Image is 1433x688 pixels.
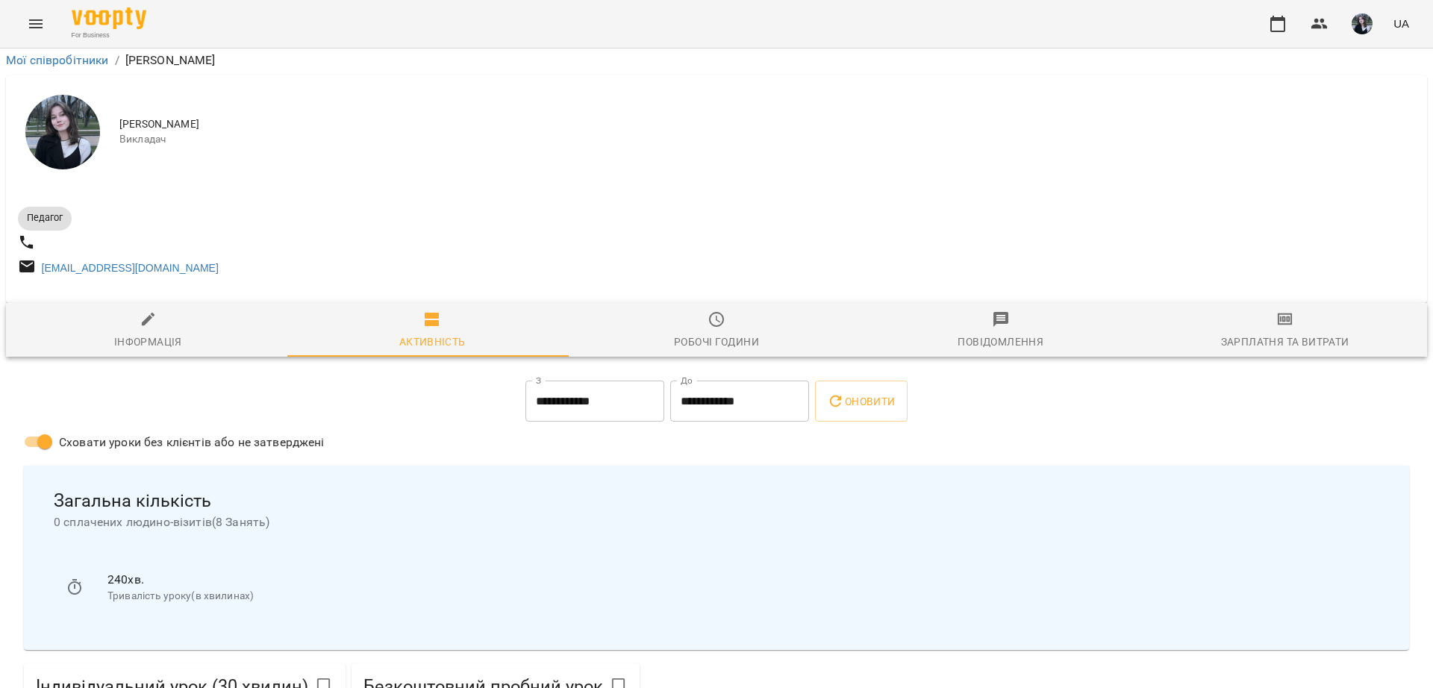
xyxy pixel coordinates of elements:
[6,51,1427,69] nav: breadcrumb
[1393,16,1409,31] span: UA
[119,132,1415,147] span: Викладач
[827,393,895,410] span: Оновити
[72,31,146,40] span: For Business
[42,262,219,274] a: [EMAIL_ADDRESS][DOMAIN_NAME]
[25,95,100,169] img: Сікора Марія Юріївна
[399,333,466,351] div: Активність
[674,333,759,351] div: Робочі години
[119,117,1415,132] span: [PERSON_NAME]
[72,7,146,29] img: Voopty Logo
[125,51,216,69] p: [PERSON_NAME]
[958,333,1043,351] div: Повідомлення
[54,490,1379,513] span: Загальна кількість
[18,211,72,225] span: Педагог
[54,513,1379,531] span: 0 сплачених людино-візитів ( 8 Занять )
[1221,333,1349,351] div: Зарплатня та Витрати
[107,571,1367,589] p: 240 хв.
[114,333,182,351] div: Інформація
[18,6,54,42] button: Menu
[1352,13,1373,34] img: 91885ff653e4a9d6131c60c331ff4ae6.jpeg
[107,589,1367,604] p: Тривалість уроку(в хвилинах)
[115,51,119,69] li: /
[6,53,109,67] a: Мої співробітники
[1387,10,1415,37] button: UA
[815,381,907,422] button: Оновити
[59,434,325,451] span: Сховати уроки без клієнтів або не затверджені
